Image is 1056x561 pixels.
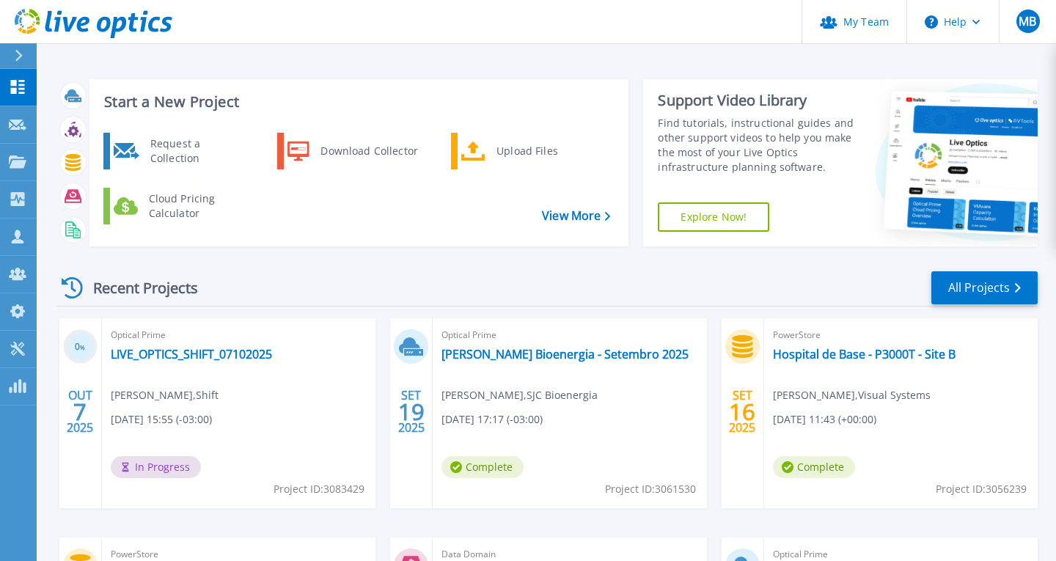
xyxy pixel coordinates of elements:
span: Optical Prime [111,327,367,343]
a: Upload Files [451,133,601,169]
span: Project ID: 3061530 [605,481,696,497]
span: Complete [441,456,524,478]
a: All Projects [931,271,1038,304]
a: Explore Now! [658,202,769,232]
div: Find tutorials, instructional guides and other support videos to help you make the most of your L... [658,116,855,175]
span: Optical Prime [441,327,697,343]
a: Cloud Pricing Calculator [103,188,254,224]
div: Recent Projects [56,270,218,306]
div: OUT 2025 [66,385,94,439]
span: % [80,343,85,351]
div: SET 2025 [728,385,756,439]
h3: 0 [63,339,98,356]
a: Hospital de Base - P3000T - Site B [773,347,956,362]
span: Project ID: 3056239 [936,481,1027,497]
span: [PERSON_NAME] , SJC Bioenergia [441,387,598,403]
span: [DATE] 15:55 (-03:00) [111,411,212,428]
a: [PERSON_NAME] Bioenergia - Setembro 2025 [441,347,689,362]
div: Download Collector [313,136,424,166]
span: Complete [773,456,855,478]
span: Project ID: 3083429 [274,481,364,497]
h3: Start a New Project [104,94,610,110]
a: Request a Collection [103,133,254,169]
div: SET 2025 [397,385,425,439]
span: [DATE] 17:17 (-03:00) [441,411,543,428]
div: Request a Collection [143,136,250,166]
div: Upload Files [489,136,598,166]
a: Download Collector [277,133,428,169]
a: LIVE_OPTICS_SHIFT_07102025 [111,347,272,362]
div: Cloud Pricing Calculator [142,191,250,221]
span: In Progress [111,456,201,478]
span: 16 [729,406,755,418]
span: 7 [73,406,87,418]
div: Support Video Library [658,91,855,110]
span: PowerStore [773,327,1029,343]
span: [PERSON_NAME] , Visual Systems [773,387,931,403]
a: View More [542,209,610,223]
span: MB [1019,15,1036,27]
span: [DATE] 11:43 (+00:00) [773,411,876,428]
span: 19 [398,406,425,418]
span: [PERSON_NAME] , Shift [111,387,219,403]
